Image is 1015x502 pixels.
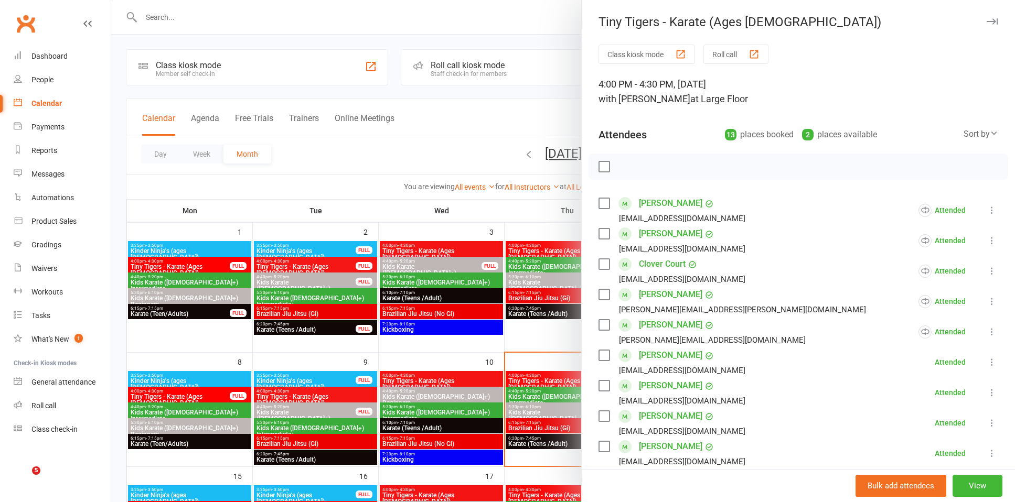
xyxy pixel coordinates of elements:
a: [PERSON_NAME] [639,225,702,242]
div: What's New [31,335,69,343]
button: Bulk add attendees [856,475,946,497]
a: People [14,68,111,92]
span: 5 [32,466,40,475]
div: [EMAIL_ADDRESS][DOMAIN_NAME] [619,455,745,468]
a: Class kiosk mode [14,418,111,441]
div: Dashboard [31,52,68,60]
div: Automations [31,193,74,202]
div: places available [802,127,877,142]
a: Tasks [14,304,111,328]
div: [EMAIL_ADDRESS][DOMAIN_NAME] [619,242,745,256]
div: Attended [935,389,966,396]
a: Roll call [14,394,111,418]
a: [PERSON_NAME] [639,408,702,424]
div: Attended [935,450,966,457]
a: Messages [14,162,111,186]
div: Calendar [31,99,62,107]
a: Product Sales [14,210,111,233]
div: [PERSON_NAME][EMAIL_ADDRESS][DOMAIN_NAME] [619,333,806,347]
div: Attendees [599,127,647,142]
a: Workouts [14,280,111,304]
a: Payments [14,115,111,139]
div: Tasks [31,311,50,320]
span: 1 [74,334,83,343]
div: [EMAIL_ADDRESS][DOMAIN_NAME] [619,364,745,377]
a: [PERSON_NAME] [639,317,702,333]
div: Payments [31,123,65,131]
a: General attendance kiosk mode [14,370,111,394]
span: with [PERSON_NAME] [599,93,690,104]
button: Roll call [703,45,768,64]
div: Product Sales [31,217,77,225]
span: at Large Floor [690,93,748,104]
div: Roll call [31,401,56,410]
div: Attended [918,325,966,339]
a: [PERSON_NAME] [639,438,702,455]
div: places booked [725,127,794,142]
div: Sort by [964,127,998,141]
a: Gradings [14,233,111,257]
a: What's New1 [14,328,111,351]
div: Messages [31,170,65,178]
a: [PERSON_NAME] [639,195,702,212]
div: Workouts [31,288,63,296]
div: [EMAIL_ADDRESS][DOMAIN_NAME] [619,424,745,438]
div: Gradings [31,241,61,249]
div: Reports [31,146,57,155]
button: View [953,475,1002,497]
div: [PERSON_NAME][EMAIL_ADDRESS][PERSON_NAME][DOMAIN_NAME] [619,303,866,317]
div: General attendance [31,378,95,386]
a: Dashboard [14,45,111,68]
div: [EMAIL_ADDRESS][DOMAIN_NAME] [619,212,745,225]
div: Attended [918,295,966,308]
div: Attended [918,265,966,278]
div: 2 [802,129,814,140]
a: [PERSON_NAME] [639,347,702,364]
a: [PERSON_NAME] [639,286,702,303]
a: Automations [14,186,111,210]
div: 4:00 PM - 4:30 PM, [DATE] [599,77,998,106]
div: Attended [918,234,966,247]
div: Class check-in [31,425,78,433]
a: Reports [14,139,111,162]
a: Calendar [14,92,111,115]
a: Clover Court [639,256,686,272]
div: [EMAIL_ADDRESS][DOMAIN_NAME] [619,394,745,408]
div: Attended [935,419,966,427]
iframe: Intercom live chat [10,466,36,492]
div: People [31,75,54,84]
a: [PERSON_NAME] [639,377,702,394]
a: Waivers [14,257,111,280]
div: 13 [725,129,736,140]
div: [EMAIL_ADDRESS][DOMAIN_NAME] [619,272,745,286]
div: Attended [935,358,966,366]
div: Tiny Tigers - Karate (Ages [DEMOGRAPHIC_DATA]) [582,15,1015,29]
div: Waivers [31,264,57,272]
a: Clubworx [13,10,39,37]
button: Class kiosk mode [599,45,695,64]
div: Attended [918,204,966,217]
